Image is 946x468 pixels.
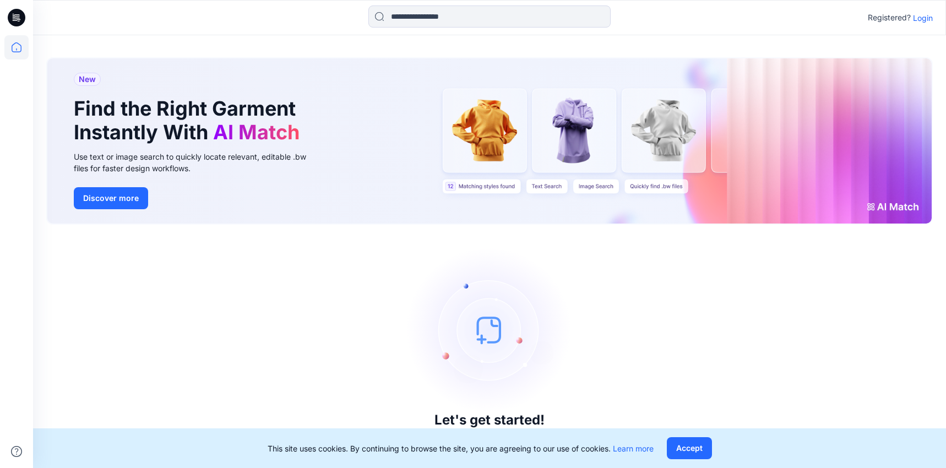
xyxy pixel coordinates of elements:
button: Accept [667,437,712,459]
h3: Let's get started! [434,412,545,428]
h1: Find the Right Garment Instantly With [74,97,305,144]
button: Discover more [74,187,148,209]
img: empty-state-image.svg [407,247,572,412]
a: Learn more [613,444,654,453]
span: New [79,73,96,86]
p: Registered? [868,11,911,24]
p: Login [913,12,933,24]
div: Use text or image search to quickly locate relevant, editable .bw files for faster design workflows. [74,151,322,174]
p: This site uses cookies. By continuing to browse the site, you are agreeing to our use of cookies. [268,443,654,454]
span: AI Match [213,120,300,144]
